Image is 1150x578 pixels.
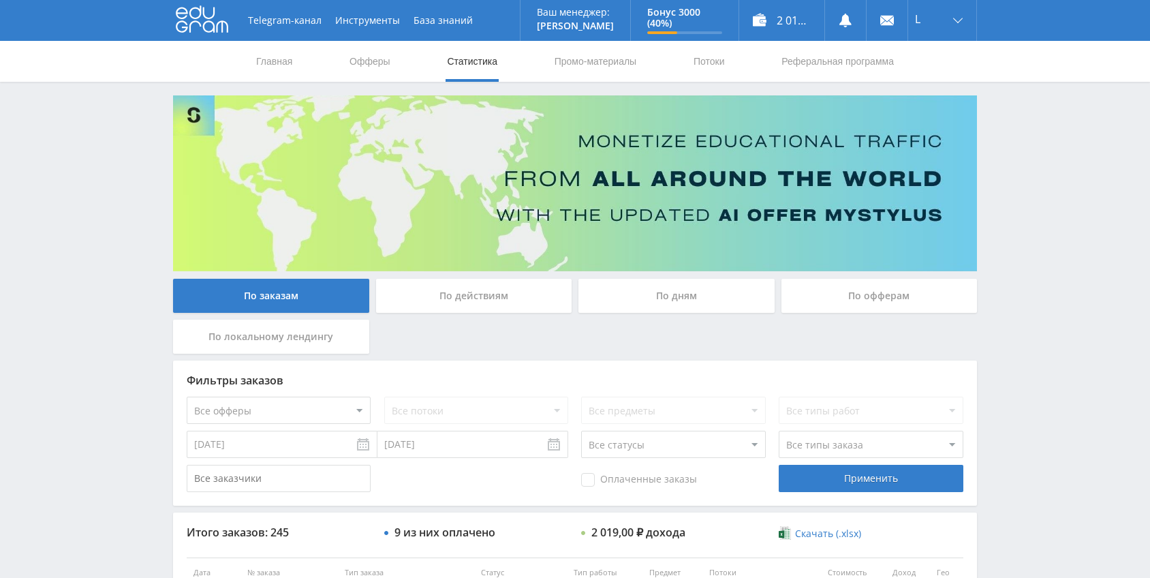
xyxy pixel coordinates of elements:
span: L [915,14,920,25]
p: Ваш менеджер: [537,7,614,18]
div: По заказам [173,279,369,313]
a: Потоки [692,41,726,82]
div: Применить [779,465,963,492]
a: Промо-материалы [553,41,638,82]
span: Оплаченные заказы [581,473,697,487]
a: Главная [255,41,294,82]
p: [PERSON_NAME] [537,20,614,31]
a: Реферальная программа [780,41,895,82]
div: По дням [578,279,775,313]
a: Статистика [446,41,499,82]
div: Фильтры заказов [187,374,963,386]
img: Banner [173,95,977,271]
p: Бонус 3000 (40%) [647,7,722,29]
div: По локальному лендингу [173,320,369,354]
div: По офферам [781,279,978,313]
input: Все заказчики [187,465,371,492]
div: По действиям [376,279,572,313]
a: Офферы [348,41,392,82]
